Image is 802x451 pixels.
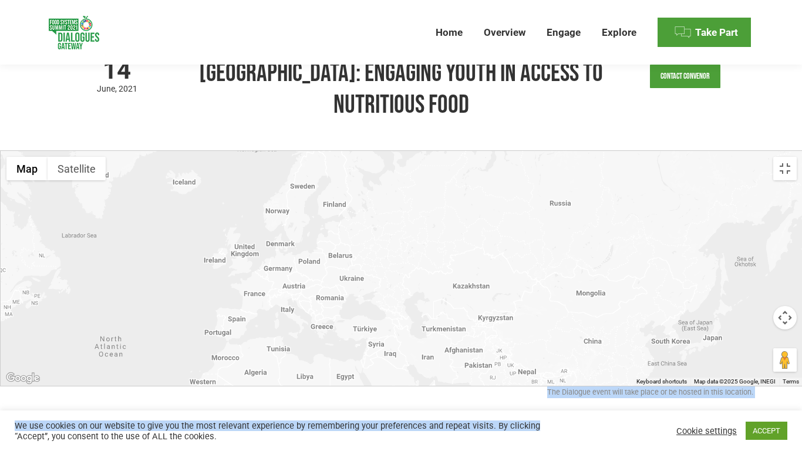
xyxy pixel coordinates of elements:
button: Toggle fullscreen view [773,157,797,180]
a: Contact Convenor [650,65,720,88]
span: Take Part [695,26,738,39]
h1: The Double-Burden of [MEDICAL_DATA] in [GEOGRAPHIC_DATA]: Engaging Youth in Access to Nutritious ... [197,26,605,121]
a: Terms (opens in new tab) [783,378,799,385]
span: Map data ©2025 Google, INEGI [694,378,776,385]
a: Cookie settings [676,426,737,436]
button: Keyboard shortcuts [636,378,687,386]
a: Open this area in Google Maps (opens a new window) [4,371,42,386]
img: Menu icon [674,23,692,41]
button: Show satellite imagery [48,157,106,180]
span: Explore [602,26,636,39]
div: The Dialogue event will take place or be hosted in this location. [49,386,753,404]
a: ACCEPT [746,422,787,440]
button: Drag Pegman onto the map to open Street View [773,348,797,372]
span: June [97,84,119,93]
img: Google [4,371,42,386]
img: Food Systems Summit Dialogues [49,16,99,49]
div: We use cookies on our website to give you the most relevant experience by remembering your prefer... [15,420,555,442]
button: Show street map [6,157,48,180]
span: 14 [49,58,185,83]
span: Overview [484,26,525,39]
button: Map camera controls [773,306,797,329]
span: 2021 [119,84,137,93]
span: Home [436,26,463,39]
span: Engage [547,26,581,39]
